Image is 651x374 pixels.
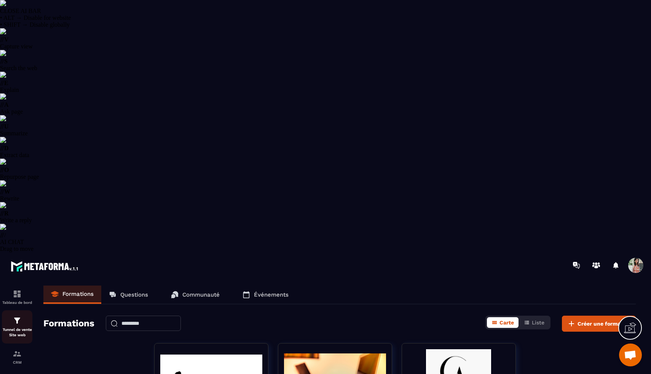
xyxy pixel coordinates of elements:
span: Liste [532,319,544,326]
p: Formations [62,291,94,297]
div: Ouvrir le chat [619,344,642,366]
a: formationformationTableau de bord [2,284,32,310]
a: formationformationCRM [2,344,32,370]
a: formationformationTunnel de vente Site web [2,310,32,344]
button: Créer une formation [562,316,636,332]
p: Événements [254,291,289,298]
img: formation [13,349,22,358]
a: Questions [101,286,156,304]
h2: Formations [43,316,94,332]
a: Formations [43,286,101,304]
img: formation [13,289,22,299]
span: Créer une formation [578,320,631,327]
img: logo [11,259,79,273]
img: formation [13,316,22,325]
button: Liste [519,317,549,328]
p: Communauté [182,291,220,298]
p: Tunnel de vente Site web [2,327,32,338]
span: Carte [499,319,514,326]
p: Tableau de bord [2,300,32,305]
a: Communauté [163,286,227,304]
p: CRM [2,360,32,364]
button: Carte [487,317,519,328]
p: Questions [120,291,148,298]
a: Événements [235,286,296,304]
